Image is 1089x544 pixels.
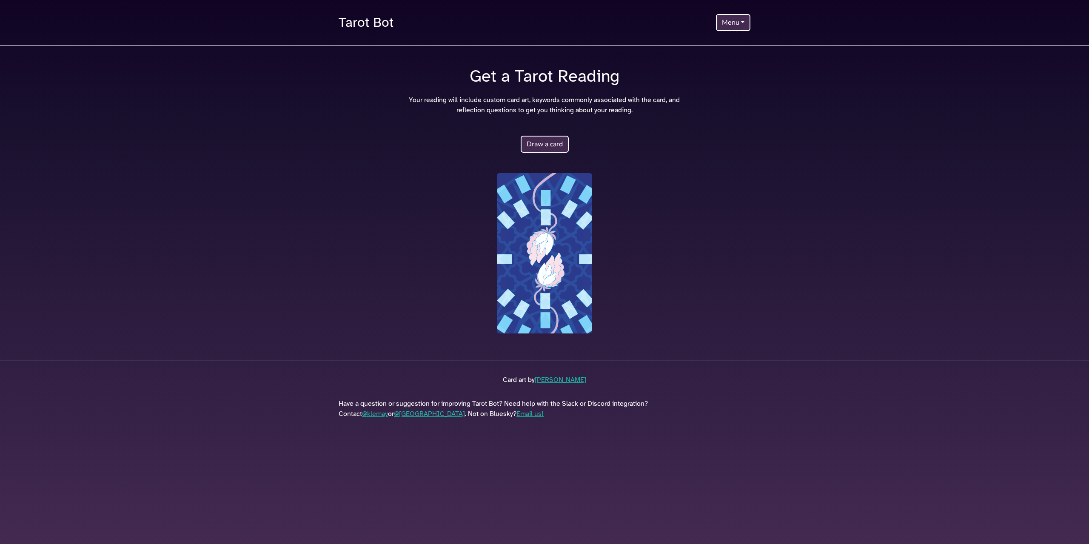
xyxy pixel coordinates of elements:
button: Draw a card [521,136,569,153]
p: Have a question or suggestion for improving Tarot Bot? Need help with the Slack or Discord integr... [339,399,750,419]
img: cardBack.jpg [497,173,592,333]
p: Your reading will include custom card art, keywords commonly associated with the card, and reflec... [409,95,680,115]
button: Menu [716,14,750,31]
a: @klemay [362,410,388,418]
h1: Get a Tarot Reading [334,66,755,86]
a: Email us! [516,410,544,418]
a: @[GEOGRAPHIC_DATA] [394,410,465,418]
a: Tarot Bot [339,10,393,35]
p: Card art by [339,375,750,385]
a: [PERSON_NAME] [535,376,586,384]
